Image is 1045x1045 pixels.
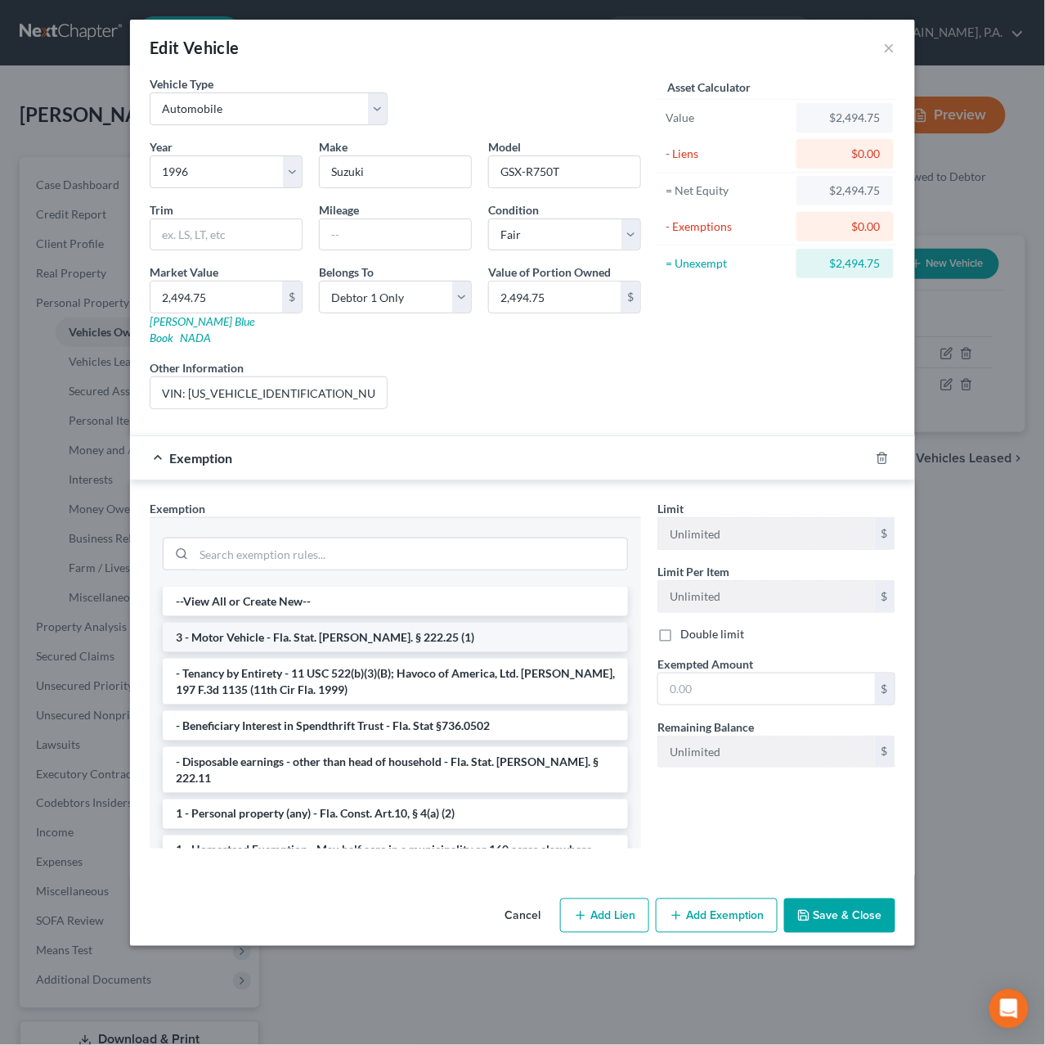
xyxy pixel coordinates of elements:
[163,623,628,652] li: 3 - Motor Vehicle - Fla. Stat. [PERSON_NAME]. § 222.25 (1)
[150,377,387,408] input: (optional)
[150,36,240,59] div: Edit Vehicle
[875,581,895,612] div: $
[658,673,875,705] input: 0.00
[163,800,628,829] li: 1 - Personal property (any) - Fla. Const. Art.10, § 4(a) (2)
[666,146,789,162] div: - Liens
[150,264,218,281] label: Market Value
[163,587,628,616] li: --View All or Create New--
[666,218,789,235] div: - Exemptions
[320,156,471,187] input: ex. Nissan
[810,182,881,199] div: $2,494.75
[488,138,521,155] label: Model
[657,563,729,580] label: Limit Per Item
[163,836,628,881] li: 1 - Homestead Exemption - Max half acre in a municipality or 160 acres elsewhere - Fla. Const. Ar...
[194,538,627,570] input: Search exemption rules...
[810,146,881,162] div: $0.00
[150,75,213,92] label: Vehicle Type
[150,359,244,376] label: Other Information
[666,182,789,199] div: = Net Equity
[810,255,881,272] div: $2,494.75
[657,657,753,671] span: Exempted Amount
[680,626,744,642] label: Double limit
[489,282,621,313] input: 0.00
[163,711,628,741] li: - Beneficiary Interest in Spendthrift Trust - Fla. Stat §736.0502
[319,140,348,154] span: Make
[150,219,302,250] input: ex. LS, LT, etc
[810,110,881,126] div: $2,494.75
[150,282,282,313] input: 0.00
[989,989,1029,1029] div: Open Intercom Messenger
[319,265,374,279] span: Belongs To
[150,201,173,218] label: Trim
[875,673,895,705] div: $
[489,156,640,187] input: ex. Altima
[180,331,211,345] a: NADA
[488,264,611,281] label: Value of Portion Owned
[560,899,649,933] button: Add Lien
[666,110,789,126] div: Value
[667,79,751,96] label: Asset Calculator
[621,282,640,313] div: $
[320,219,471,250] input: --
[657,718,754,736] label: Remaining Balance
[658,518,875,549] input: --
[658,736,875,768] input: --
[666,255,789,272] div: = Unexempt
[488,201,539,218] label: Condition
[875,518,895,549] div: $
[875,736,895,768] div: $
[658,581,875,612] input: --
[319,201,359,218] label: Mileage
[491,900,554,933] button: Cancel
[884,38,895,57] button: ×
[150,502,205,516] span: Exemption
[810,218,881,235] div: $0.00
[163,747,628,793] li: - Disposable earnings - other than head of household - Fla. Stat. [PERSON_NAME]. § 222.11
[150,314,254,345] a: [PERSON_NAME] Blue Book
[150,138,173,155] label: Year
[282,282,302,313] div: $
[656,899,778,933] button: Add Exemption
[657,502,684,516] span: Limit
[169,450,232,466] span: Exemption
[784,899,895,933] button: Save & Close
[163,659,628,705] li: - Tenancy by Entirety - 11 USC 522(b)(3)(B); Havoco of America, Ltd. [PERSON_NAME], 197 F.3d 1135...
